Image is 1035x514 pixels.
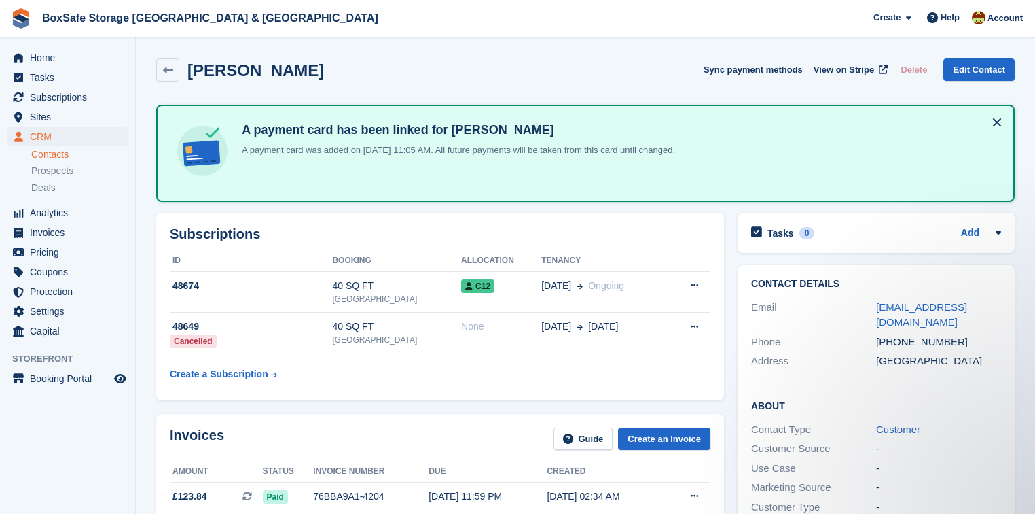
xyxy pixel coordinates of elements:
a: menu [7,107,128,126]
span: View on Stripe [814,63,874,77]
span: Tasks [30,68,111,87]
span: Paid [263,490,288,504]
a: menu [7,127,128,146]
th: ID [170,250,332,272]
a: Preview store [112,371,128,387]
a: Deals [31,181,128,195]
a: menu [7,243,128,262]
div: Marketing Source [751,480,876,496]
img: stora-icon-8386f47178a22dfd0bd8f6a31ec36ba5ce8667c1dd55bd0f319d3a0aa187defe.svg [11,8,31,29]
span: Create [873,11,901,24]
a: menu [7,369,128,388]
div: 40 SQ FT [332,279,461,293]
span: Storefront [12,352,135,366]
span: Home [30,48,111,67]
th: Booking [332,250,461,272]
a: menu [7,68,128,87]
a: Create a Subscription [170,362,277,387]
div: Use Case [751,461,876,477]
span: [DATE] [541,320,571,334]
span: Pricing [30,243,111,262]
a: Contacts [31,148,128,161]
a: menu [7,302,128,321]
span: Deals [31,182,56,194]
div: Contact Type [751,422,876,438]
span: Invoices [30,223,111,242]
div: - [876,441,1001,457]
th: Status [263,461,314,483]
a: BoxSafe Storage [GEOGRAPHIC_DATA] & [GEOGRAPHIC_DATA] [37,7,384,29]
img: Kim [972,11,985,24]
div: Customer Source [751,441,876,457]
a: View on Stripe [808,58,890,81]
div: [GEOGRAPHIC_DATA] [332,293,461,305]
a: Create an Invoice [618,428,710,450]
button: Delete [895,58,932,81]
div: 48674 [170,279,332,293]
span: Analytics [30,203,111,222]
div: [GEOGRAPHIC_DATA] [332,334,461,346]
th: Created [547,461,664,483]
div: - [876,480,1001,496]
div: 0 [799,227,815,239]
div: [GEOGRAPHIC_DATA] [876,354,1001,369]
span: Help [941,11,960,24]
th: Tenancy [541,250,667,272]
div: [PHONE_NUMBER] [876,335,1001,350]
div: Phone [751,335,876,350]
h4: A payment card has been linked for [PERSON_NAME] [236,122,675,138]
div: Address [751,354,876,369]
span: Prospects [31,165,73,177]
div: [DATE] 02:34 AM [547,490,664,504]
a: menu [7,203,128,222]
span: Coupons [30,262,111,281]
button: Sync payment methods [704,58,803,81]
a: menu [7,223,128,242]
span: Capital [30,322,111,341]
a: [EMAIL_ADDRESS][DOMAIN_NAME] [876,301,967,328]
div: - [876,461,1001,477]
span: [DATE] [588,320,618,334]
h2: About [751,398,1001,412]
th: Due [429,461,547,483]
div: Email [751,300,876,330]
div: 76BBA9A1-4204 [313,490,429,504]
p: A payment card was added on [DATE] 11:05 AM. All future payments will be taken from this card unt... [236,143,675,157]
a: Edit Contact [943,58,1015,81]
th: Invoice number [313,461,429,483]
a: menu [7,48,128,67]
a: Add [961,226,979,241]
a: menu [7,322,128,341]
div: Create a Subscription [170,367,268,381]
span: Protection [30,282,111,301]
div: 48649 [170,320,332,334]
span: Account [987,12,1023,25]
h2: [PERSON_NAME] [187,61,324,80]
img: card-linked-ebf98d0992dc2aeb22e95c0e3c79077019eb2392cfd83c6a337811c24bc77127.svg [174,122,231,179]
span: [DATE] [541,279,571,293]
a: menu [7,282,128,301]
div: 40 SQ FT [332,320,461,334]
span: Subscriptions [30,88,111,107]
span: £123.84 [172,490,207,504]
span: CRM [30,127,111,146]
span: Ongoing [588,280,624,291]
span: C12 [461,279,494,293]
span: Booking Portal [30,369,111,388]
h2: Invoices [170,428,224,450]
div: None [461,320,541,334]
a: Prospects [31,164,128,178]
th: Amount [170,461,263,483]
h2: Subscriptions [170,226,710,242]
th: Allocation [461,250,541,272]
h2: Tasks [767,227,794,239]
a: menu [7,88,128,107]
div: Cancelled [170,335,217,348]
span: Sites [30,107,111,126]
a: Customer [876,424,920,435]
a: menu [7,262,128,281]
div: [DATE] 11:59 PM [429,490,547,504]
a: Guide [553,428,613,450]
h2: Contact Details [751,279,1001,290]
span: Settings [30,302,111,321]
